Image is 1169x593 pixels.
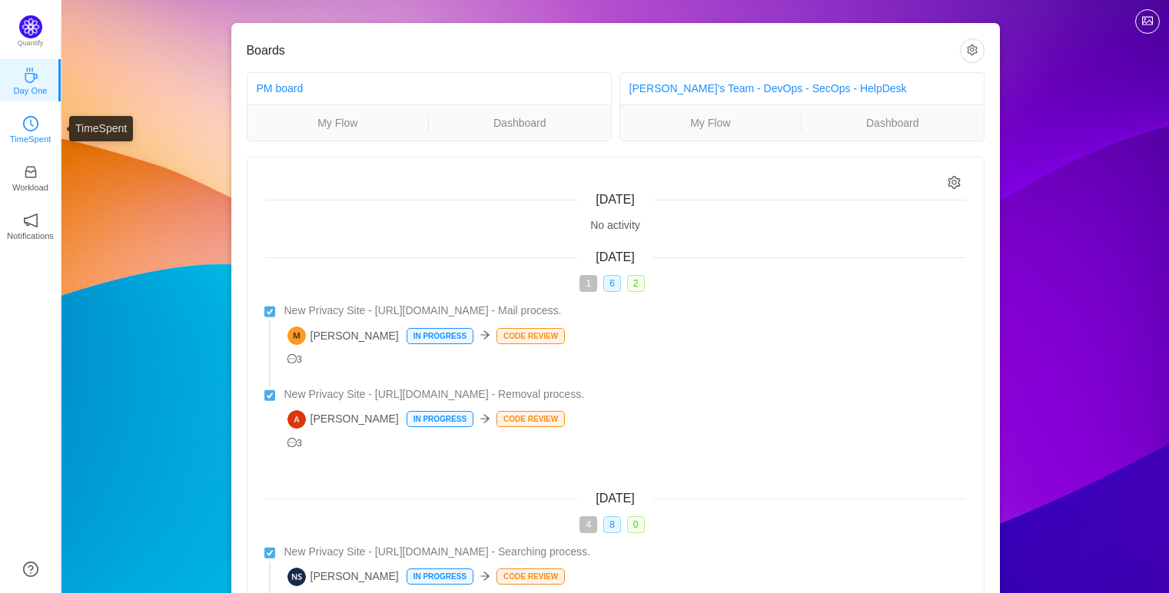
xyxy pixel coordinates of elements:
span: New Privacy Site - [URL][DOMAIN_NAME] - Mail process. [284,303,562,319]
span: [DATE] [596,193,634,206]
p: Code Review [497,569,564,584]
p: In Progress [407,412,473,426]
img: A [287,410,306,429]
span: 2 [627,275,645,292]
span: [DATE] [596,250,634,263]
span: 6 [603,275,621,292]
i: icon: clock-circle [23,116,38,131]
a: New Privacy Site - [URL][DOMAIN_NAME] - Mail process. [284,303,965,319]
i: icon: inbox [23,164,38,180]
a: My Flow [620,114,802,131]
span: [PERSON_NAME] [287,410,399,429]
span: 8 [603,516,621,533]
p: Day One [13,84,47,98]
i: icon: arrow-right [480,330,490,340]
a: New Privacy Site - [URL][DOMAIN_NAME] - Searching process. [284,544,965,560]
i: icon: notification [23,213,38,228]
span: 0 [627,516,645,533]
i: icon: arrow-right [480,413,490,424]
p: Notifications [7,229,54,243]
a: icon: question-circle [23,562,38,577]
img: NS [287,568,306,586]
i: icon: message [287,354,297,364]
i: icon: setting [948,176,961,189]
i: icon: arrow-right [480,571,490,581]
i: icon: message [287,438,297,448]
a: icon: coffeeDay One [23,72,38,88]
a: [PERSON_NAME]'s Team - DevOps - SecOps - HelpDesk [629,82,907,94]
a: icon: inboxWorkload [23,169,38,184]
p: Code Review [497,329,564,343]
a: icon: notificationNotifications [23,217,38,233]
a: Dashboard [802,114,984,131]
span: 3 [287,354,303,365]
a: PM board [257,82,304,94]
h3: Boards [247,43,960,58]
i: icon: coffee [23,68,38,83]
a: icon: clock-circleTimeSpent [23,121,38,136]
img: Quantify [19,15,42,38]
button: icon: setting [960,38,985,63]
span: 3 [287,438,303,449]
img: M [287,326,306,345]
a: New Privacy Site - [URL][DOMAIN_NAME] - Removal process. [284,386,965,403]
span: 1 [580,275,597,292]
span: New Privacy Site - [URL][DOMAIN_NAME] - Removal process. [284,386,585,403]
button: icon: picture [1135,9,1160,34]
span: [PERSON_NAME] [287,568,399,586]
span: 4 [580,516,597,533]
p: In Progress [407,329,473,343]
span: New Privacy Site - [URL][DOMAIN_NAME] - Searching process. [284,544,590,560]
p: Code Review [497,412,564,426]
span: [DATE] [596,492,634,505]
p: Quantify [18,38,44,49]
div: No activity [266,217,965,234]
p: In Progress [407,569,473,584]
p: Workload [12,181,48,194]
p: TimeSpent [10,132,51,146]
a: Dashboard [429,114,611,131]
a: My Flow [247,114,429,131]
span: [PERSON_NAME] [287,326,399,345]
